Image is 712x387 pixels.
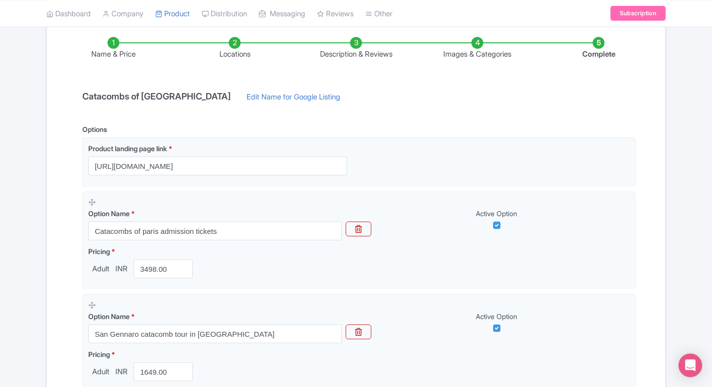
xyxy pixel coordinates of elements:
[88,324,342,343] input: Option Name
[88,350,110,358] span: Pricing
[88,157,347,175] input: Product landing page link
[88,222,342,240] input: Option Name
[88,263,113,275] span: Adult
[237,92,350,107] a: Edit Name for Google Listing
[88,247,110,256] span: Pricing
[174,37,295,60] li: Locations
[134,362,193,381] input: 0.00
[476,209,517,218] span: Active Option
[88,209,130,218] span: Option Name
[88,144,167,153] span: Product landing page link
[113,366,130,378] span: INR
[88,312,130,321] span: Option Name
[88,366,113,378] span: Adult
[417,37,538,60] li: Images & Categories
[82,124,107,134] div: Options
[76,92,237,101] h4: Catacombs of [GEOGRAPHIC_DATA]
[678,354,702,377] div: Open Intercom Messenger
[53,37,174,60] li: Name & Price
[295,37,417,60] li: Description & Reviews
[476,312,517,321] span: Active Option
[134,259,193,278] input: 0.00
[610,6,666,21] a: Subscription
[113,263,130,275] span: INR
[538,37,659,60] li: Complete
